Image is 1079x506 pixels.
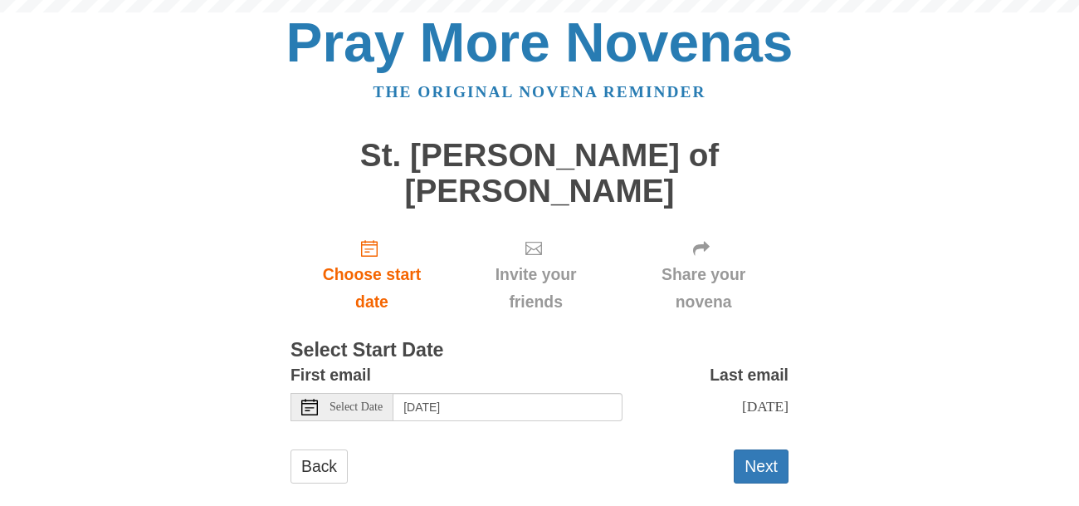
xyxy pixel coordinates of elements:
div: Click "Next" to confirm your start date first. [453,225,618,324]
button: Next [734,450,788,484]
span: Invite your friends [470,261,602,316]
span: [DATE] [742,398,788,415]
a: The original novena reminder [373,83,706,101]
div: Click "Next" to confirm your start date first. [618,225,788,324]
a: Pray More Novenas [286,12,793,73]
h3: Select Start Date [290,340,788,361]
span: Select Date [330,401,383,413]
label: Last email [710,361,788,389]
label: First email [290,361,371,389]
span: Share your novena [635,261,772,316]
a: Back [290,450,348,484]
h1: St. [PERSON_NAME] of [PERSON_NAME] [290,138,788,209]
span: Choose start date [307,261,437,316]
a: Choose start date [290,225,453,324]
